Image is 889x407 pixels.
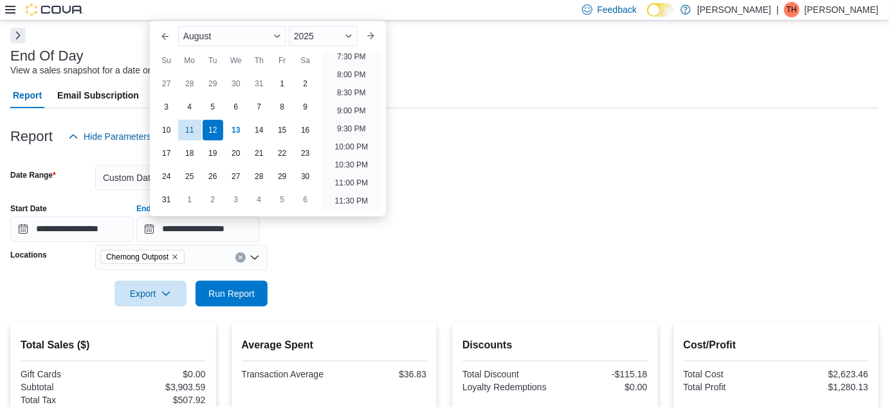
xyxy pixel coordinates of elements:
[463,369,553,379] div: Total Discount
[295,166,316,187] div: day-30
[156,189,177,210] div: day-31
[203,50,223,71] div: Tu
[249,189,270,210] div: day-4
[13,82,42,108] span: Report
[156,120,177,140] div: day-10
[84,130,151,143] span: Hide Parameters
[272,143,293,164] div: day-22
[322,52,381,211] ul: Time
[203,143,223,164] div: day-19
[249,50,270,71] div: Th
[784,2,800,17] div: Tim Hales
[558,382,648,392] div: $0.00
[196,281,268,307] button: Run Report
[684,337,869,353] h2: Cost/Profit
[95,165,268,191] button: Custom Date
[203,189,223,210] div: day-2
[203,120,223,140] div: day-12
[156,50,177,71] div: Su
[21,337,206,353] h2: Total Sales ($)
[63,124,156,149] button: Hide Parameters
[776,2,779,17] p: |
[684,369,774,379] div: Total Cost
[10,216,134,242] input: Press the down key to open a popover containing a calendar.
[179,166,200,187] div: day-25
[330,157,373,173] li: 10:30 PM
[295,50,316,71] div: Sa
[116,382,206,392] div: $3,903.59
[179,120,200,140] div: day-11
[778,369,868,379] div: $2,623.46
[226,73,246,94] div: day-30
[598,3,637,16] span: Feedback
[122,281,179,307] span: Export
[156,143,177,164] div: day-17
[10,129,53,144] h3: Report
[21,395,111,405] div: Total Tax
[647,3,674,17] input: Dark Mode
[330,139,373,155] li: 10:00 PM
[10,28,26,43] button: Next
[57,82,139,108] span: Email Subscription
[226,97,246,117] div: day-6
[684,382,774,392] div: Total Profit
[116,395,206,405] div: $507.92
[332,85,371,100] li: 8:30 PM
[179,189,200,210] div: day-1
[697,2,771,17] p: [PERSON_NAME]
[106,251,169,263] span: Chemong Outpost
[156,166,177,187] div: day-24
[116,369,206,379] div: $0.00
[250,252,260,263] button: Open list of options
[155,72,317,211] div: August, 2025
[463,337,648,353] h2: Discounts
[178,26,286,46] div: Button. Open the month selector. August is currently selected.
[183,31,212,41] span: August
[360,26,381,46] button: Next month
[249,97,270,117] div: day-7
[332,67,371,82] li: 8:00 PM
[332,121,371,137] li: 9:30 PM
[226,189,246,210] div: day-3
[778,382,868,392] div: $1,280.13
[332,103,371,118] li: 9:00 PM
[203,73,223,94] div: day-29
[179,143,200,164] div: day-18
[179,97,200,117] div: day-4
[330,175,373,191] li: 11:00 PM
[242,369,332,379] div: Transaction Average
[10,203,47,214] label: Start Date
[21,369,111,379] div: Gift Cards
[272,189,293,210] div: day-5
[272,120,293,140] div: day-15
[100,250,185,264] span: Chemong Outpost
[10,250,47,260] label: Locations
[136,216,260,242] input: Press the down key to enter a popover containing a calendar. Press the escape key to close the po...
[295,120,316,140] div: day-16
[203,97,223,117] div: day-5
[235,252,246,263] button: Clear input
[179,50,200,71] div: Mo
[155,26,176,46] button: Previous Month
[171,253,179,261] button: Remove Chemong Outpost from selection in this group
[10,64,199,77] div: View a sales snapshot for a date or date range.
[330,193,373,209] li: 11:30 PM
[272,97,293,117] div: day-8
[249,143,270,164] div: day-21
[226,166,246,187] div: day-27
[463,382,553,392] div: Loyalty Redemptions
[179,73,200,94] div: day-28
[10,170,56,180] label: Date Range
[203,166,223,187] div: day-26
[289,26,358,46] div: Button. Open the year selector. 2025 is currently selected.
[295,189,316,210] div: day-6
[332,49,371,64] li: 7:30 PM
[242,337,427,353] h2: Average Spent
[226,143,246,164] div: day-20
[295,143,316,164] div: day-23
[115,281,187,307] button: Export
[272,166,293,187] div: day-29
[136,203,170,214] label: End Date
[272,50,293,71] div: Fr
